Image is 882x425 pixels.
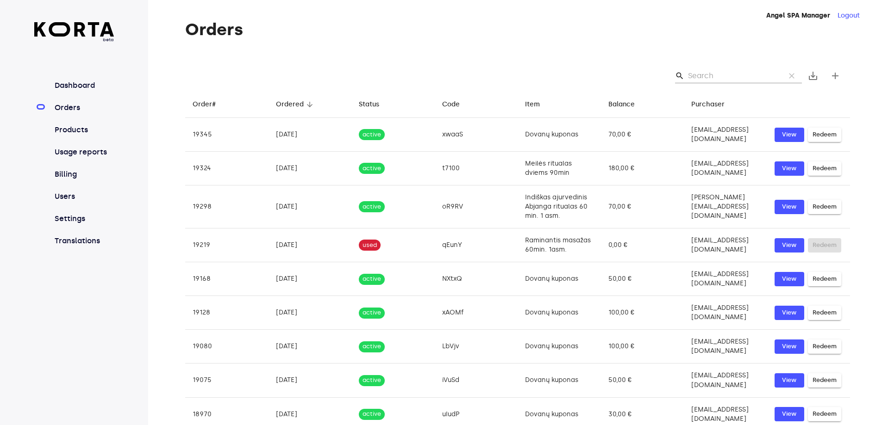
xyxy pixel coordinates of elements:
[808,373,841,388] button: Redeem
[276,99,304,110] div: Ordered
[518,118,601,152] td: Dovanų kuponas
[779,409,800,419] span: View
[359,164,385,173] span: active
[185,228,269,262] td: 19219
[813,409,837,419] span: Redeem
[601,228,684,262] td: 0,00 €
[359,203,385,211] span: active
[691,99,725,110] div: Purchaser
[807,70,819,81] span: save_alt
[601,330,684,363] td: 100,00 €
[435,152,518,185] td: t7100
[813,341,837,352] span: Redeem
[808,339,841,354] button: Redeem
[779,129,800,140] span: View
[359,308,385,317] span: active
[269,296,352,330] td: [DATE]
[601,118,684,152] td: 70,00 €
[684,185,767,228] td: [PERSON_NAME][EMAIL_ADDRESS][DOMAIN_NAME]
[53,80,114,91] a: Dashboard
[185,185,269,228] td: 19298
[53,147,114,158] a: Usage reports
[775,272,804,286] button: View
[684,228,767,262] td: [EMAIL_ADDRESS][DOMAIN_NAME]
[525,99,552,110] span: Item
[691,99,737,110] span: Purchaser
[435,185,518,228] td: oR9RV
[684,118,767,152] td: [EMAIL_ADDRESS][DOMAIN_NAME]
[185,118,269,152] td: 19345
[53,124,114,136] a: Products
[53,213,114,224] a: Settings
[185,296,269,330] td: 19128
[276,99,316,110] span: Ordered
[608,99,635,110] div: Balance
[808,161,841,176] button: Redeem
[306,100,314,109] span: arrow_downward
[779,202,800,212] span: View
[359,130,385,139] span: active
[518,296,601,330] td: Dovanų kuponas
[808,306,841,320] button: Redeem
[518,363,601,397] td: Dovanų kuponas
[185,363,269,397] td: 19075
[359,342,385,351] span: active
[518,330,601,363] td: Dovanų kuponas
[435,330,518,363] td: LbVjv
[779,375,800,386] span: View
[775,373,804,388] a: View
[688,68,778,83] input: Search
[808,200,841,214] button: Redeem
[684,363,767,397] td: [EMAIL_ADDRESS][DOMAIN_NAME]
[518,262,601,296] td: Dovanų kuponas
[830,70,841,81] span: add
[808,128,841,142] button: Redeem
[359,99,379,110] div: Status
[518,185,601,228] td: Indiškas ajurvedinis Abjanga ritualas 60 min. 1 asm.
[601,262,684,296] td: 50,00 €
[775,200,804,214] button: View
[684,262,767,296] td: [EMAIL_ADDRESS][DOMAIN_NAME]
[359,376,385,385] span: active
[435,296,518,330] td: xAOMf
[601,296,684,330] td: 100,00 €
[779,274,800,284] span: View
[53,191,114,202] a: Users
[824,65,846,87] button: Create new gift card
[185,152,269,185] td: 19324
[808,407,841,421] button: Redeem
[359,241,381,250] span: used
[435,118,518,152] td: xwaaS
[53,169,114,180] a: Billing
[269,330,352,363] td: [DATE]
[601,363,684,397] td: 50,00 €
[779,240,800,251] span: View
[808,272,841,286] button: Redeem
[675,71,684,80] span: Search
[435,228,518,262] td: qEunY
[442,99,472,110] span: Code
[185,20,850,39] h1: Orders
[775,407,804,421] button: View
[435,262,518,296] td: NXtxQ
[269,185,352,228] td: [DATE]
[813,308,837,318] span: Redeem
[601,185,684,228] td: 70,00 €
[185,330,269,363] td: 19080
[779,341,800,352] span: View
[684,152,767,185] td: [EMAIL_ADDRESS][DOMAIN_NAME]
[775,128,804,142] button: View
[775,306,804,320] button: View
[838,11,860,20] button: Logout
[442,99,460,110] div: Code
[813,202,837,212] span: Redeem
[775,161,804,176] button: View
[359,99,391,110] span: Status
[684,330,767,363] td: [EMAIL_ADDRESS][DOMAIN_NAME]
[684,296,767,330] td: [EMAIL_ADDRESS][DOMAIN_NAME]
[813,274,837,284] span: Redeem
